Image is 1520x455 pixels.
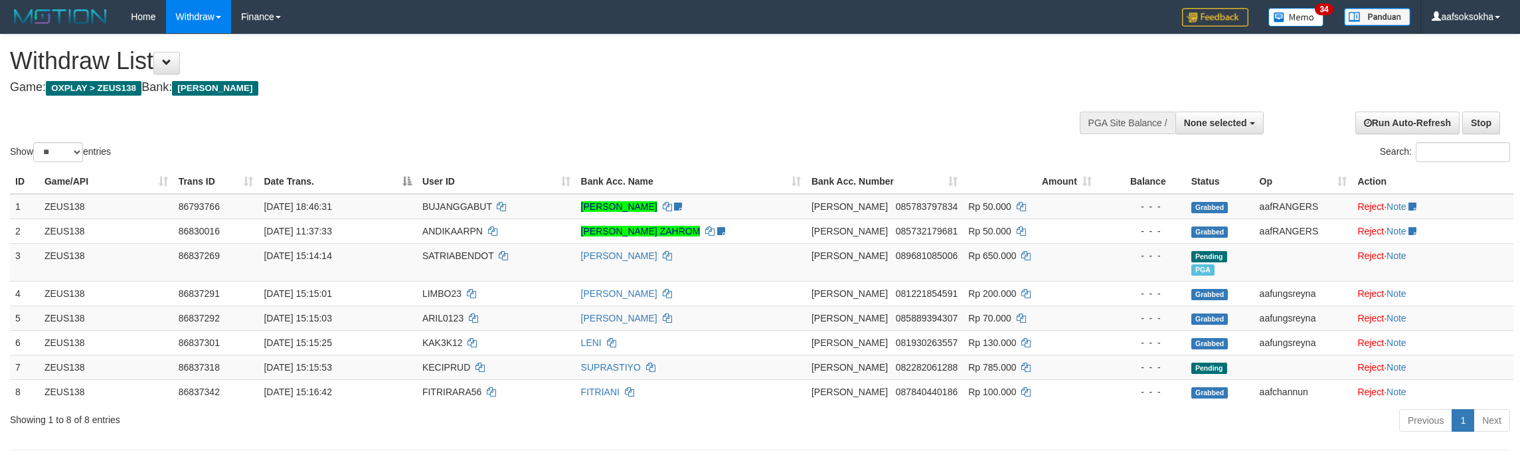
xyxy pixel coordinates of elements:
a: Previous [1399,409,1452,432]
span: Pending [1191,251,1227,262]
a: Note [1387,313,1406,323]
span: [PERSON_NAME] [172,81,258,96]
span: Copy 085783797834 to clipboard [896,201,958,212]
span: Copy 089681085006 to clipboard [896,250,958,261]
div: - - - [1102,361,1181,374]
a: [PERSON_NAME] [581,250,657,261]
td: aafchannun [1254,379,1353,404]
span: [DATE] 15:14:14 [264,250,331,261]
a: Stop [1462,112,1500,134]
select: Showentries [33,142,83,162]
span: [DATE] 15:15:25 [264,337,331,348]
span: KAK3K12 [422,337,463,348]
span: Pending [1191,363,1227,374]
span: [DATE] 18:46:31 [264,201,331,212]
td: aafRANGERS [1254,194,1353,219]
span: Grabbed [1191,338,1228,349]
a: [PERSON_NAME] ZAHROM [581,226,701,236]
img: panduan.png [1344,8,1410,26]
td: ZEUS138 [39,330,173,355]
div: - - - [1102,200,1181,213]
a: [PERSON_NAME] [581,201,657,212]
input: Search: [1416,142,1510,162]
th: Action [1352,169,1513,194]
td: 2 [10,219,39,243]
div: - - - [1102,225,1181,238]
span: Rp 50.000 [968,201,1011,212]
div: - - - [1102,385,1181,399]
th: Balance [1097,169,1186,194]
div: - - - [1102,249,1181,262]
span: [PERSON_NAME] [811,201,888,212]
a: Reject [1357,288,1384,299]
img: Feedback.jpg [1182,8,1248,27]
span: [DATE] 15:15:01 [264,288,331,299]
a: [PERSON_NAME] [581,288,657,299]
td: aafRANGERS [1254,219,1353,243]
td: 3 [10,243,39,281]
td: ZEUS138 [39,355,173,379]
th: Trans ID: activate to sort column ascending [173,169,259,194]
td: ZEUS138 [39,243,173,281]
td: · [1352,330,1513,355]
label: Show entries [10,142,111,162]
span: SATRIABENDOT [422,250,494,261]
img: MOTION_logo.png [10,7,111,27]
button: None selected [1175,112,1264,134]
span: LIMBO23 [422,288,462,299]
span: Copy 085732179681 to clipboard [896,226,958,236]
a: Note [1387,226,1406,236]
span: FITRIRARA56 [422,387,481,397]
td: · [1352,306,1513,330]
th: Amount: activate to sort column ascending [963,169,1097,194]
span: Grabbed [1191,227,1228,238]
span: [PERSON_NAME] [811,387,888,397]
span: Marked by aafRornrotha [1191,264,1215,276]
span: BUJANGGABUT [422,201,492,212]
a: Note [1387,337,1406,348]
span: Grabbed [1191,314,1228,325]
span: Grabbed [1191,202,1228,213]
td: · [1352,379,1513,404]
span: 86837342 [179,387,220,397]
td: 8 [10,379,39,404]
td: · [1352,281,1513,306]
td: aafungsreyna [1254,281,1353,306]
a: Run Auto-Refresh [1355,112,1460,134]
a: LENI [581,337,602,348]
span: [DATE] 11:37:33 [264,226,331,236]
td: 7 [10,355,39,379]
td: ZEUS138 [39,194,173,219]
td: ZEUS138 [39,219,173,243]
span: [PERSON_NAME] [811,313,888,323]
span: None selected [1184,118,1247,128]
span: [PERSON_NAME] [811,337,888,348]
span: Rp 50.000 [968,226,1011,236]
span: Copy 082282061288 to clipboard [896,362,958,373]
span: 86830016 [179,226,220,236]
a: FITRIANI [581,387,620,397]
td: 5 [10,306,39,330]
div: PGA Site Balance / [1080,112,1175,134]
div: - - - [1102,312,1181,325]
span: Rp 100.000 [968,387,1016,397]
th: Bank Acc. Name: activate to sort column ascending [576,169,806,194]
th: ID [10,169,39,194]
span: 86837269 [179,250,220,261]
a: Note [1387,250,1406,261]
span: Rp 650.000 [968,250,1016,261]
span: Rp 785.000 [968,362,1016,373]
div: - - - [1102,287,1181,300]
span: Copy 087840440186 to clipboard [896,387,958,397]
a: Note [1387,362,1406,373]
span: 86837301 [179,337,220,348]
a: Next [1474,409,1510,432]
span: Copy 085889394307 to clipboard [896,313,958,323]
img: Button%20Memo.svg [1268,8,1324,27]
td: · [1352,355,1513,379]
span: 86837291 [179,288,220,299]
span: KECIPRUD [422,362,470,373]
span: [PERSON_NAME] [811,250,888,261]
th: Status [1186,169,1254,194]
a: SUPRASTIYO [581,362,641,373]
